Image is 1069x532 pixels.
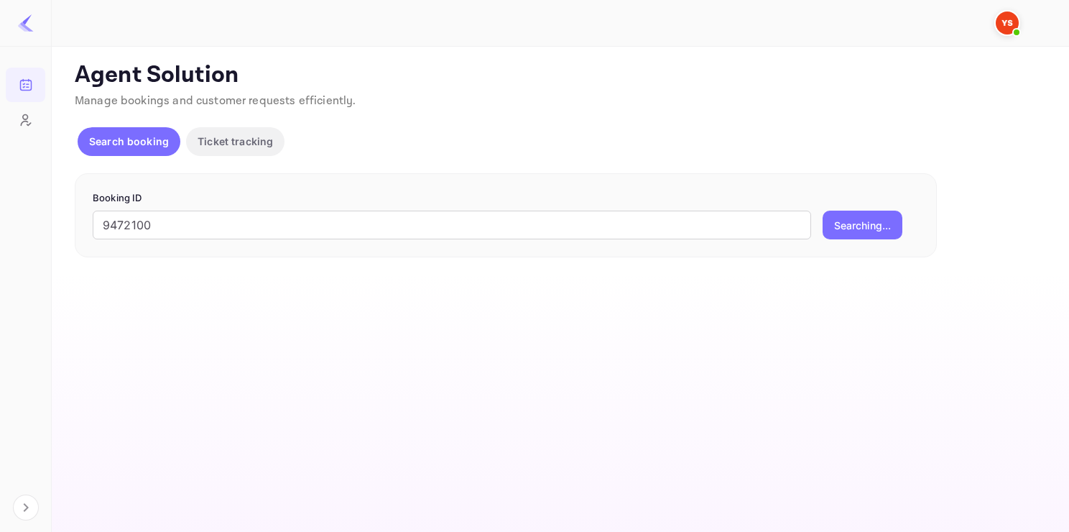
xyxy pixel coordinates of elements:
a: Customers [6,103,45,136]
img: LiteAPI [17,14,34,32]
img: Yandex Support [996,12,1019,35]
p: Agent Solution [75,61,1043,90]
input: Enter Booking ID (e.g., 63782194) [93,211,811,239]
p: Booking ID [93,191,919,206]
button: Searching... [823,211,902,239]
p: Ticket tracking [198,134,273,149]
span: Manage bookings and customer requests efficiently. [75,93,356,109]
a: Bookings [6,68,45,101]
p: Search booking [89,134,169,149]
button: Expand navigation [13,495,39,520]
